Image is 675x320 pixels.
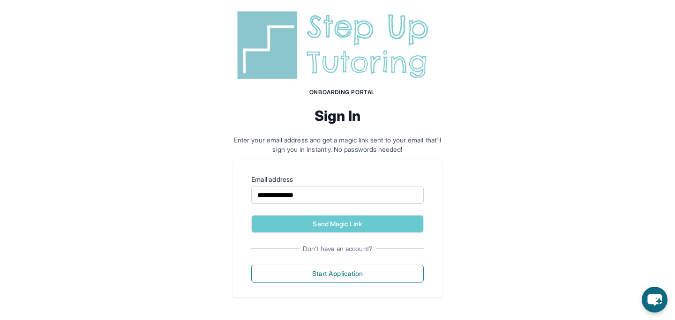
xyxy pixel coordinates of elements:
[242,89,442,96] h1: Onboarding Portal
[642,287,667,313] button: chat-button
[251,215,424,233] button: Send Magic Link
[299,244,376,253] span: Don't have an account?
[251,175,424,184] label: Email address
[251,265,424,283] button: Start Application
[232,135,442,154] p: Enter your email address and get a magic link sent to your email that'll sign you in instantly. N...
[232,7,442,83] img: Step Up Tutoring horizontal logo
[232,107,442,124] h2: Sign In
